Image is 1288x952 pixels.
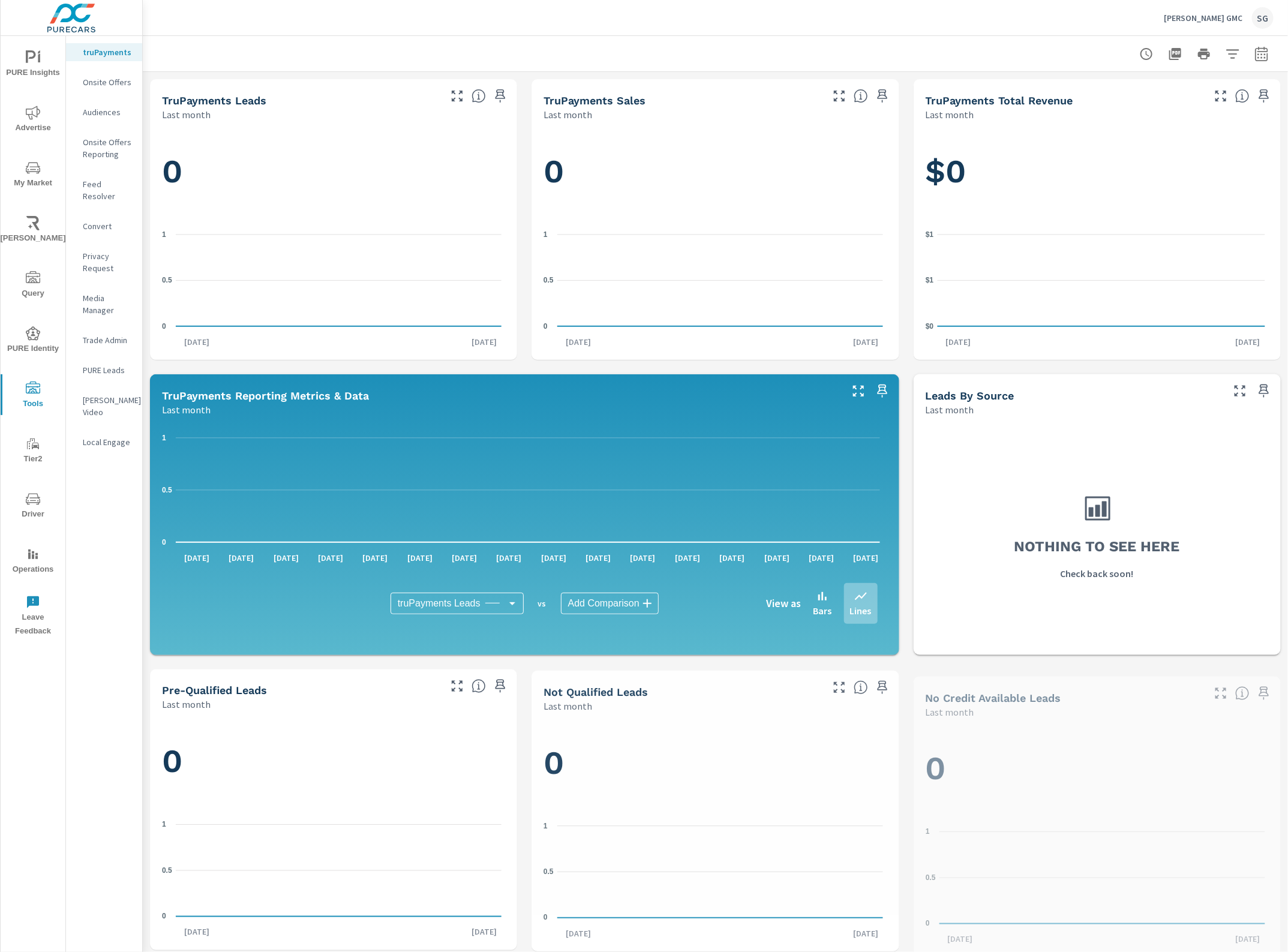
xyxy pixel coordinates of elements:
[176,336,218,348] p: [DATE]
[854,680,868,695] span: A basic review has been done and has not approved the credit worthiness of the lead by the config...
[1230,382,1250,401] button: Make Fullscreen
[162,434,166,442] text: 1
[491,677,510,696] span: Save this to your personalized report
[926,873,936,882] text: 0.5
[926,230,934,239] text: $1
[1254,86,1274,106] span: Save this to your personalized report
[1250,42,1274,66] button: Select Date Range
[399,552,441,564] p: [DATE]
[66,103,142,121] div: Audiences
[756,552,798,564] p: [DATE]
[544,94,645,107] h5: truPayments Sales
[463,336,505,348] p: [DATE]
[83,220,133,232] p: Convert
[66,289,142,319] div: Media Manager
[926,276,934,284] text: $1
[4,50,62,80] span: PURE Insights
[176,926,218,938] p: [DATE]
[4,326,62,356] span: PURE Identity
[1221,42,1245,66] button: Apply Filters
[398,597,481,609] span: truPayments Leads
[849,382,868,401] button: Make Fullscreen
[813,603,832,618] p: Bars
[4,106,62,135] span: Advertise
[66,247,142,277] div: Privacy Request
[66,331,142,349] div: Trade Admin
[66,433,142,451] div: Local Engage
[162,151,505,192] h1: 0
[544,686,648,698] h5: Not Qualified Leads
[310,552,352,564] p: [DATE]
[926,151,1269,192] h1: $0
[850,603,872,618] p: Lines
[162,403,211,417] p: Last month
[939,933,981,945] p: [DATE]
[1254,684,1274,703] span: Save this to your personalized report
[4,161,62,190] span: My Market
[533,552,575,564] p: [DATE]
[66,361,142,379] div: PURE Leads
[544,276,554,284] text: 0.5
[83,436,133,448] p: Local Engage
[162,94,266,107] h5: truPayments Leads
[1254,382,1274,401] span: Save this to your personalized report
[162,107,211,122] p: Last month
[767,597,801,609] h6: View as
[568,597,640,609] span: Add Comparison
[544,151,887,192] h1: 0
[1164,13,1242,23] p: [PERSON_NAME] GMC
[354,552,396,564] p: [DATE]
[1252,7,1274,29] div: SG
[544,322,548,331] text: 0
[162,322,166,331] text: 0
[561,593,659,614] div: Add Comparison
[845,927,887,939] p: [DATE]
[83,250,133,274] p: Privacy Request
[666,552,708,564] p: [DATE]
[873,382,892,401] span: Save this to your personalized report
[926,107,974,122] p: Last month
[544,743,887,783] h1: 0
[265,552,307,564] p: [DATE]
[1227,336,1269,348] p: [DATE]
[220,552,262,564] p: [DATE]
[83,76,133,88] p: Onsite Offers
[873,86,892,106] span: Save this to your personalized report
[162,820,166,828] text: 1
[83,178,133,202] p: Feed Resolver
[4,437,62,466] span: Tier2
[443,552,485,564] p: [DATE]
[66,73,142,91] div: Onsite Offers
[1235,89,1250,103] span: Total revenue from sales matched to a truPayments lead. [Source: This data is sourced from the de...
[1163,42,1187,66] button: "Export Report to PDF"
[162,276,172,284] text: 0.5
[162,389,369,402] h5: truPayments Reporting Metrics & Data
[66,391,142,421] div: [PERSON_NAME] Video
[577,552,619,564] p: [DATE]
[162,912,166,920] text: 0
[830,678,849,697] button: Make Fullscreen
[830,86,849,106] button: Make Fullscreen
[66,133,142,163] div: Onsite Offers Reporting
[544,230,548,239] text: 1
[83,334,133,346] p: Trade Admin
[4,271,62,301] span: Query
[4,216,62,245] span: [PERSON_NAME]
[1061,566,1134,581] p: Check back soon!
[488,552,530,564] p: [DATE]
[1235,686,1250,701] span: A lead that has been submitted but has not gone through the credit application process.
[854,89,868,103] span: Number of sales matched to a truPayments lead. [Source: This data is sourced from the dealer's DM...
[176,552,218,564] p: [DATE]
[162,538,166,546] text: 0
[4,595,62,638] span: Leave Feedback
[83,364,133,376] p: PURE Leads
[926,389,1014,402] h5: Leads By Source
[83,394,133,418] p: [PERSON_NAME] Video
[544,914,548,922] text: 0
[1192,42,1216,66] button: Print Report
[711,552,753,564] p: [DATE]
[83,292,133,316] p: Media Manager
[391,593,524,614] div: truPayments Leads
[1227,933,1269,945] p: [DATE]
[524,598,561,609] p: vs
